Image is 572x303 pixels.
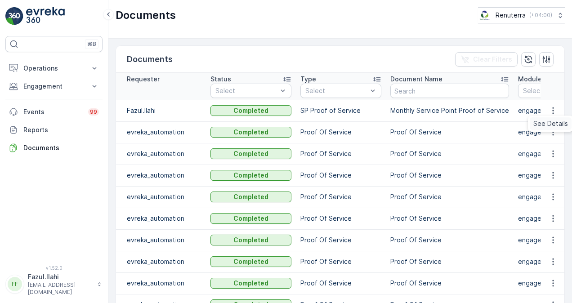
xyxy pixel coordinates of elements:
p: Renuterra [496,11,526,20]
p: Reports [23,125,99,134]
p: Documents [23,143,99,152]
p: evreka_automation [127,171,201,180]
p: Completed [233,128,268,137]
p: Fazul.Ilahi [127,106,201,115]
p: SP Proof of Service [300,106,381,115]
p: Proof Of Service [300,149,381,158]
img: logo_light-DOdMpM7g.png [26,7,65,25]
p: Document Name [390,75,442,84]
p: Proof Of Service [390,279,509,288]
button: Clear Filters [455,52,518,67]
img: Screenshot_2024-07-26_at_13.33.01.png [478,10,492,20]
p: Documents [127,53,173,66]
p: evreka_automation [127,257,201,266]
p: Fazul.Ilahi [28,272,93,281]
p: Proof Of Service [390,192,509,201]
p: evreka_automation [127,279,201,288]
p: Proof Of Service [300,171,381,180]
p: [EMAIL_ADDRESS][DOMAIN_NAME] [28,281,93,296]
div: FF [8,277,22,291]
span: See Details [533,119,568,128]
p: Proof Of Service [390,236,509,245]
a: Events99 [5,103,103,121]
a: Reports [5,121,103,139]
button: Completed [210,235,291,245]
p: Select [215,86,277,95]
p: 99 [90,108,97,116]
button: Completed [210,213,291,224]
a: See Details [530,117,572,130]
p: Operations [23,64,85,73]
img: logo [5,7,23,25]
p: ( +04:00 ) [529,12,552,19]
p: Proof Of Service [390,214,509,223]
button: Operations [5,59,103,77]
a: Documents [5,139,103,157]
p: Proof Of Service [300,192,381,201]
p: Select [305,86,367,95]
p: ⌘B [87,40,96,48]
button: Completed [210,170,291,181]
button: Engagement [5,77,103,95]
p: Engagement [23,82,85,91]
p: Requester [127,75,160,84]
p: Completed [233,257,268,266]
p: Status [210,75,231,84]
button: Completed [210,105,291,116]
button: Renuterra(+04:00) [478,7,565,23]
p: evreka_automation [127,128,201,137]
p: Proof Of Service [300,236,381,245]
p: Proof Of Service [390,149,509,158]
button: Completed [210,127,291,138]
p: Proof Of Service [300,279,381,288]
p: Completed [233,192,268,201]
p: Completed [233,214,268,223]
p: evreka_automation [127,236,201,245]
p: Completed [233,149,268,158]
button: Completed [210,192,291,202]
p: Events [23,107,83,116]
p: Completed [233,279,268,288]
p: Clear Filters [473,55,512,64]
button: Completed [210,256,291,267]
p: Type [300,75,316,84]
p: Completed [233,106,268,115]
p: evreka_automation [127,149,201,158]
p: Completed [233,171,268,180]
p: Module [518,75,542,84]
button: FFFazul.Ilahi[EMAIL_ADDRESS][DOMAIN_NAME] [5,272,103,296]
p: Proof Of Service [390,171,509,180]
p: Proof Of Service [300,257,381,266]
p: Completed [233,236,268,245]
p: Proof Of Service [390,257,509,266]
p: evreka_automation [127,214,201,223]
p: Monthly Service Point Proof of Service [390,106,509,115]
input: Search [390,84,509,98]
button: Completed [210,278,291,289]
span: v 1.52.0 [5,265,103,271]
p: Proof Of Service [390,128,509,137]
p: Proof Of Service [300,214,381,223]
p: evreka_automation [127,192,201,201]
p: Documents [116,8,176,22]
p: Proof Of Service [300,128,381,137]
button: Completed [210,148,291,159]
